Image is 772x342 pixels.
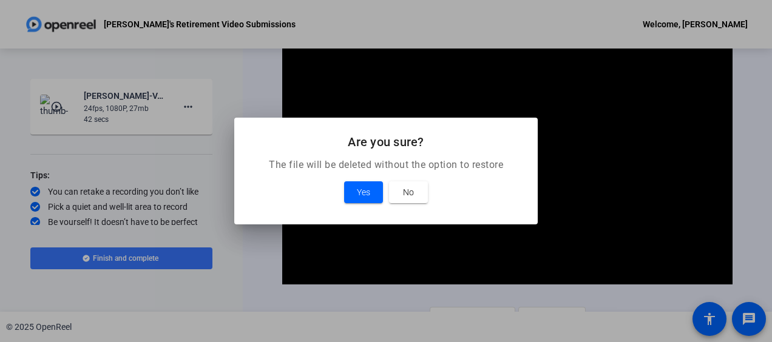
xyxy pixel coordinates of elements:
h2: Are you sure? [249,132,523,152]
p: The file will be deleted without the option to restore [249,158,523,172]
span: Yes [357,185,370,199]
button: No [389,181,428,203]
span: No [403,185,414,199]
button: Yes [344,181,383,203]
